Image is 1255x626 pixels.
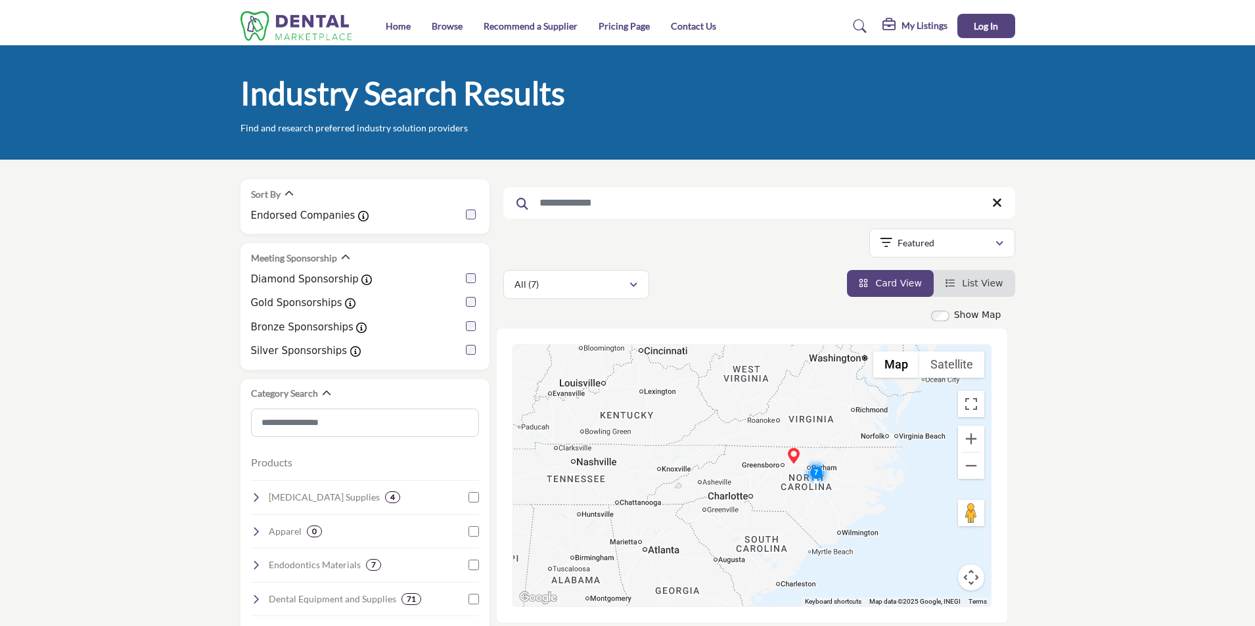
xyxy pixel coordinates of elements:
li: List View [934,270,1015,297]
img: Site Logo [240,11,359,41]
a: Pricing Page [599,20,650,32]
h2: Sort By [251,188,281,201]
h4: Apparel: Clothing and uniforms for dental professionals. [269,525,302,538]
div: Cluster of 7 locations (3 HQ, 4 Branches) Click to view companies [803,459,829,485]
div: 71 Results For Dental Equipment and Supplies [401,593,421,605]
button: Toggle fullscreen view [958,391,984,417]
h5: My Listings [901,20,947,32]
button: Show satellite imagery [919,351,984,378]
input: Gold Sponsorships checkbox [466,297,476,307]
h4: Dental Equipment and Supplies: Essential dental chairs, lights, suction devices, and other clinic... [269,592,396,606]
div: My Listings [882,18,947,34]
label: Diamond Sponsorship [251,272,359,287]
a: View List [946,278,1003,288]
span: List View [962,278,1003,288]
h4: Oral Surgery Supplies: Instruments and materials for surgical procedures, extractions, and bone g... [269,491,380,504]
label: Endorsed Companies [251,208,355,223]
p: Featured [898,236,934,250]
button: Drag Pegman onto the map to open Street View [958,500,984,526]
p: Find and research preferred industry solution providers [240,122,468,135]
input: Search Keyword [503,187,1015,219]
input: Select Endodontics Materials checkbox [468,560,479,570]
li: Card View [847,270,934,297]
label: Silver Sponsorships [251,344,348,359]
span: Map data ©2025 Google, INEGI [869,598,961,605]
img: Google [516,589,560,606]
h4: Endodontics Materials: Supplies for root canal treatments, including sealers, files, and obturati... [269,558,361,571]
input: Search Category [251,409,479,437]
div: 4 Results For Oral Surgery Supplies [385,491,400,503]
button: Products [251,455,292,470]
span: Card View [875,278,921,288]
button: Zoom out [958,453,984,479]
input: Bronze Sponsorships checkbox [466,321,476,331]
a: Open this area in Google Maps (opens a new window) [516,589,560,606]
p: All (7) [514,278,539,291]
b: 0 [312,527,317,536]
button: Featured [869,229,1015,257]
a: Home [386,20,411,32]
a: Contact Us [671,20,716,32]
input: Endorsed Companies checkbox [466,210,476,219]
label: Bronze Sponsorships [251,320,354,335]
h2: Category Search [251,387,318,400]
button: Keyboard shortcuts [805,597,861,606]
button: Zoom in [958,426,984,452]
a: View Card [859,278,922,288]
div: The Peterson Agency (HQ) [786,448,802,464]
a: Recommend a Supplier [484,20,578,32]
h1: Industry Search Results [240,73,565,114]
label: Show Map [954,308,1001,322]
input: Select Oral Surgery Supplies checkbox [468,492,479,503]
div: 7 Results For Endodontics Materials [366,559,381,571]
a: Browse [432,20,463,32]
b: 7 [371,560,376,570]
button: Show street map [873,351,919,378]
button: Map camera controls [958,564,984,591]
div: 0 Results For Apparel [307,525,322,537]
button: Log In [957,14,1015,38]
b: 71 [407,594,416,604]
input: Diamond Sponsorship checkbox [466,273,476,283]
h2: Meeting Sponsorship [251,252,337,265]
b: 4 [390,493,395,502]
label: Gold Sponsorships [251,296,342,311]
input: Select Apparel checkbox [468,526,479,537]
a: Terms (opens in new tab) [969,598,987,605]
a: Search [840,16,875,37]
span: Log In [974,20,998,32]
input: Silver Sponsorships checkbox [466,345,476,355]
input: Select Dental Equipment and Supplies checkbox [468,594,479,604]
button: All (7) [503,270,649,299]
